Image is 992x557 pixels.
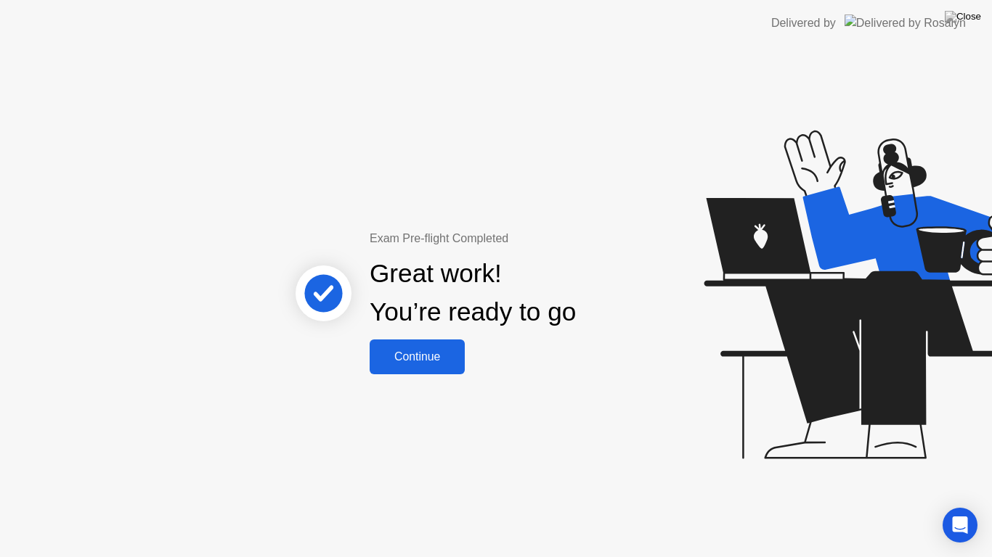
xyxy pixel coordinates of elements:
[374,350,460,363] div: Continue
[370,230,670,247] div: Exam Pre-flight Completed
[945,11,981,22] img: Close
[370,339,465,374] button: Continue
[943,508,977,542] div: Open Intercom Messenger
[845,15,966,31] img: Delivered by Rosalyn
[370,255,576,331] div: Great work! You’re ready to go
[771,15,836,32] div: Delivered by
